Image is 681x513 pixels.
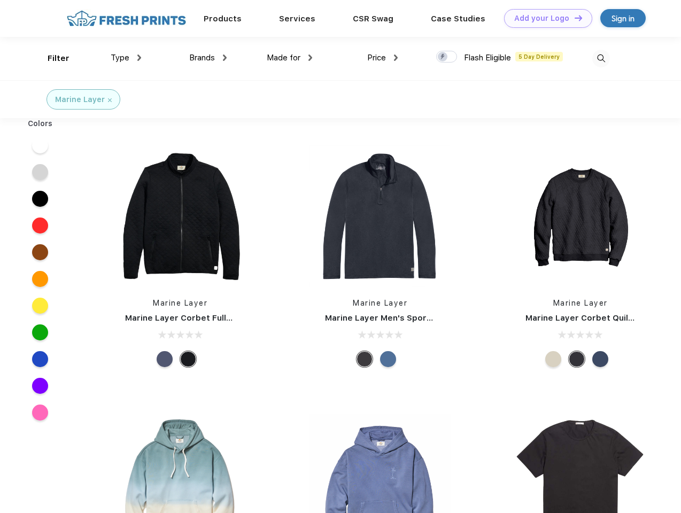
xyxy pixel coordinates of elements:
div: Navy Heather [592,351,608,367]
img: fo%20logo%202.webp [64,9,189,28]
div: Charcoal [357,351,373,367]
span: Made for [267,53,300,63]
span: Type [111,53,129,63]
a: Marine Layer Corbet Full-Zip Jacket [125,313,273,323]
img: DT [575,15,582,21]
img: filter_cancel.svg [108,98,112,102]
span: Flash Eligible [464,53,511,63]
img: func=resize&h=266 [509,145,652,287]
a: Marine Layer [353,299,407,307]
div: Deep Denim [380,351,396,367]
img: func=resize&h=266 [309,145,451,287]
img: dropdown.png [223,55,227,61]
div: Add your Logo [514,14,569,23]
img: dropdown.png [137,55,141,61]
a: Marine Layer [153,299,207,307]
a: CSR Swag [353,14,393,24]
img: func=resize&h=266 [109,145,251,287]
a: Marine Layer [553,299,608,307]
img: desktop_search.svg [592,50,610,67]
span: Price [367,53,386,63]
a: Marine Layer Men's Sport Quarter Zip [325,313,480,323]
div: Oat Heather [545,351,561,367]
div: Sign in [612,12,634,25]
span: Brands [189,53,215,63]
div: Navy [157,351,173,367]
div: Filter [48,52,69,65]
div: Marine Layer [55,94,105,105]
img: dropdown.png [394,55,398,61]
div: Colors [20,118,61,129]
span: 5 Day Delivery [515,52,563,61]
div: Black [180,351,196,367]
a: Services [279,14,315,24]
img: dropdown.png [308,55,312,61]
a: Sign in [600,9,646,27]
a: Products [204,14,242,24]
div: Charcoal [569,351,585,367]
